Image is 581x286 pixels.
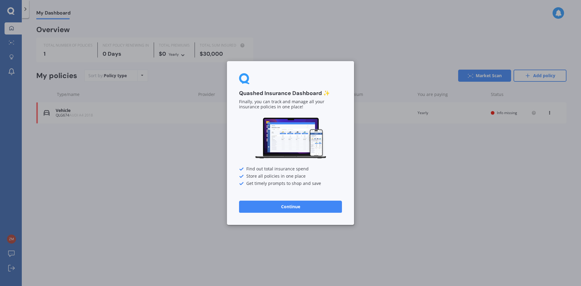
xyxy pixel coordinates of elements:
[239,174,342,179] div: Store all policies in one place
[239,90,342,97] h3: Quashed Insurance Dashboard ✨
[239,167,342,172] div: Find out total insurance spend
[239,181,342,186] div: Get timely prompts to shop and save
[239,201,342,213] button: Continue
[254,117,327,159] img: Dashboard
[239,100,342,110] p: Finally, you can track and manage all your insurance policies in one place!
